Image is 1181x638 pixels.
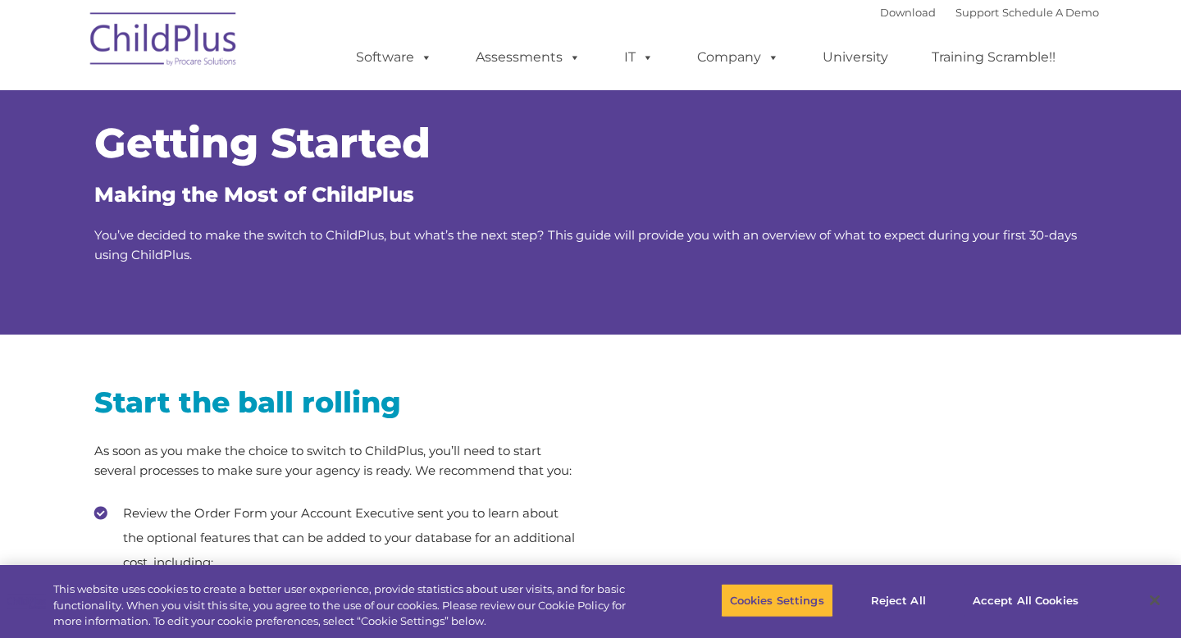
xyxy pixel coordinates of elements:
span: You’ve decided to make the switch to ChildPlus, but what’s the next step? This guide will provide... [94,227,1077,262]
font: | [880,6,1099,19]
a: Assessments [459,41,597,74]
div: This website uses cookies to create a better user experience, provide statistics about user visit... [53,581,650,630]
a: Company [681,41,796,74]
button: Accept All Cookies [964,583,1088,617]
a: IT [608,41,670,74]
p: As soon as you make the choice to switch to ChildPlus, you’ll need to start several processes to ... [94,441,578,481]
span: Getting Started [94,118,431,168]
a: University [806,41,905,74]
span: Making the Most of ChildPlus [94,182,414,207]
img: ChildPlus by Procare Solutions [82,1,246,83]
button: Reject All [847,583,950,617]
button: Close [1137,582,1173,618]
h2: Start the ball rolling [94,384,578,421]
button: Cookies Settings [721,583,833,617]
a: Software [340,41,449,74]
a: Training Scramble!! [915,41,1072,74]
a: Support [955,6,999,19]
a: Schedule A Demo [1002,6,1099,19]
a: Download [880,6,936,19]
